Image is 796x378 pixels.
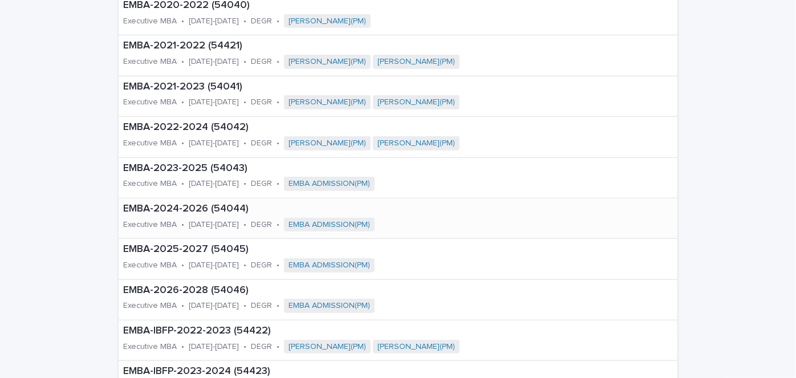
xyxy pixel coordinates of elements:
[189,301,239,311] p: [DATE]-[DATE]
[181,57,184,67] p: •
[123,342,177,352] p: Executive MBA
[123,162,501,175] p: EMBA-2023-2025 (54043)
[243,179,246,189] p: •
[181,261,184,270] p: •
[181,342,184,352] p: •
[251,301,272,311] p: DEGR
[119,198,677,239] a: EMBA-2024-2026 (54044)Executive MBA•[DATE]-[DATE]•DEGR•EMBA ADMISSION(PM)
[123,220,177,230] p: Executive MBA
[181,301,184,311] p: •
[277,57,279,67] p: •
[189,139,239,148] p: [DATE]-[DATE]
[289,57,366,67] a: [PERSON_NAME](PM)
[123,261,177,270] p: Executive MBA
[123,121,587,134] p: EMBA-2022-2024 (54042)
[181,17,184,26] p: •
[277,301,279,311] p: •
[119,239,677,279] a: EMBA-2025-2027 (54045)Executive MBA•[DATE]-[DATE]•DEGR•EMBA ADMISSION(PM)
[289,97,366,107] a: [PERSON_NAME](PM)
[123,179,177,189] p: Executive MBA
[123,40,581,52] p: EMBA-2021-2022 (54421)
[277,139,279,148] p: •
[243,97,246,107] p: •
[181,97,184,107] p: •
[189,97,239,107] p: [DATE]-[DATE]
[123,139,177,148] p: Executive MBA
[123,81,581,94] p: EMBA-2021-2023 (54041)
[289,139,366,148] a: [PERSON_NAME](PM)
[119,158,677,198] a: EMBA-2023-2025 (54043)Executive MBA•[DATE]-[DATE]•DEGR•EMBA ADMISSION(PM)
[251,139,272,148] p: DEGR
[189,179,239,189] p: [DATE]-[DATE]
[251,97,272,107] p: DEGR
[289,220,370,230] a: EMBA ADMISSION(PM)
[189,261,239,270] p: [DATE]-[DATE]
[243,57,246,67] p: •
[289,342,366,352] a: [PERSON_NAME](PM)
[289,179,370,189] a: EMBA ADMISSION(PM)
[277,220,279,230] p: •
[123,243,502,256] p: EMBA-2025-2027 (54045)
[289,301,370,311] a: EMBA ADMISSION(PM)
[243,139,246,148] p: •
[289,261,370,270] a: EMBA ADMISSION(PM)
[251,220,272,230] p: DEGR
[377,97,455,107] a: [PERSON_NAME](PM)
[119,117,677,157] a: EMBA-2022-2024 (54042)Executive MBA•[DATE]-[DATE]•DEGR•[PERSON_NAME](PM) [PERSON_NAME](PM)
[123,284,502,297] p: EMBA-2026-2028 (54046)
[123,57,177,67] p: Executive MBA
[189,342,239,352] p: [DATE]-[DATE]
[181,220,184,230] p: •
[243,342,246,352] p: •
[189,220,239,230] p: [DATE]-[DATE]
[119,76,677,117] a: EMBA-2021-2023 (54041)Executive MBA•[DATE]-[DATE]•DEGR•[PERSON_NAME](PM) [PERSON_NAME](PM)
[123,97,177,107] p: Executive MBA
[119,280,677,320] a: EMBA-2026-2028 (54046)Executive MBA•[DATE]-[DATE]•DEGR•EMBA ADMISSION(PM)
[243,17,246,26] p: •
[123,325,610,338] p: EMBA-IBFP-2022-2023 (54422)
[277,179,279,189] p: •
[277,17,279,26] p: •
[189,17,239,26] p: [DATE]-[DATE]
[123,365,673,378] p: EMBA-IBFP-2023-2024 (54423)
[189,57,239,67] p: [DATE]-[DATE]
[251,17,272,26] p: DEGR
[251,261,272,270] p: DEGR
[377,139,455,148] a: [PERSON_NAME](PM)
[119,320,677,361] a: EMBA-IBFP-2022-2023 (54422)Executive MBA•[DATE]-[DATE]•DEGR•[PERSON_NAME](PM) [PERSON_NAME](PM)
[123,301,177,311] p: Executive MBA
[377,57,455,67] a: [PERSON_NAME](PM)
[277,97,279,107] p: •
[277,261,279,270] p: •
[119,35,677,76] a: EMBA-2021-2022 (54421)Executive MBA•[DATE]-[DATE]•DEGR•[PERSON_NAME](PM) [PERSON_NAME](PM)
[243,261,246,270] p: •
[243,220,246,230] p: •
[181,139,184,148] p: •
[123,17,177,26] p: Executive MBA
[251,57,272,67] p: DEGR
[123,203,502,216] p: EMBA-2024-2026 (54044)
[277,342,279,352] p: •
[251,179,272,189] p: DEGR
[251,342,272,352] p: DEGR
[289,17,366,26] a: [PERSON_NAME](PM)
[181,179,184,189] p: •
[377,342,455,352] a: [PERSON_NAME](PM)
[243,301,246,311] p: •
